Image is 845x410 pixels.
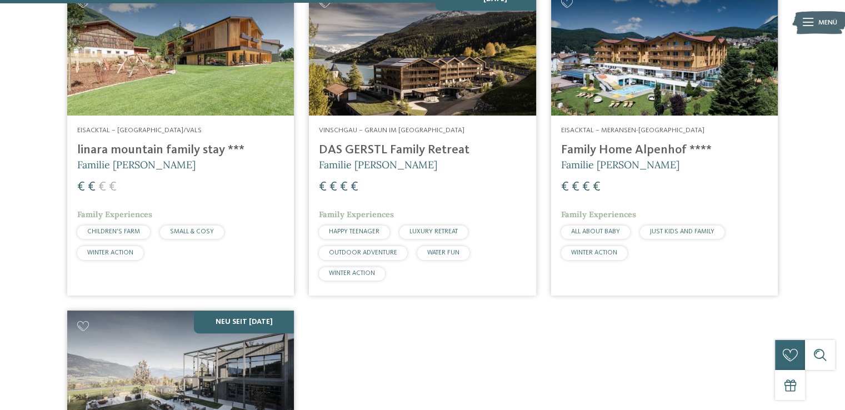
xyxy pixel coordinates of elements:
[351,181,358,194] span: €
[561,127,704,134] span: Eisacktal – Meransen-[GEOGRAPHIC_DATA]
[329,270,375,277] span: WINTER ACTION
[109,181,117,194] span: €
[571,249,617,256] span: WINTER ACTION
[561,209,636,219] span: Family Experiences
[340,181,348,194] span: €
[329,249,397,256] span: OUTDOOR ADVENTURE
[77,127,202,134] span: Eisacktal – [GEOGRAPHIC_DATA]/Vals
[409,228,458,235] span: LUXURY RETREAT
[319,158,437,171] span: Familie [PERSON_NAME]
[87,228,140,235] span: CHILDREN’S FARM
[572,181,579,194] span: €
[319,143,526,158] h4: DAS GERSTL Family Retreat
[593,181,601,194] span: €
[170,228,214,235] span: SMALL & COSY
[319,209,394,219] span: Family Experiences
[77,158,196,171] span: Familie [PERSON_NAME]
[329,181,337,194] span: €
[319,181,327,194] span: €
[427,249,459,256] span: WATER FUN
[561,143,768,158] h4: Family Home Alpenhof ****
[88,181,96,194] span: €
[98,181,106,194] span: €
[87,249,133,256] span: WINTER ACTION
[582,181,590,194] span: €
[77,143,284,158] h4: linara mountain family stay ***
[77,209,152,219] span: Family Experiences
[561,158,679,171] span: Familie [PERSON_NAME]
[319,127,464,134] span: Vinschgau – Graun im [GEOGRAPHIC_DATA]
[561,181,569,194] span: €
[329,228,379,235] span: HAPPY TEENAGER
[77,181,85,194] span: €
[571,228,620,235] span: ALL ABOUT BABY
[650,228,714,235] span: JUST KIDS AND FAMILY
